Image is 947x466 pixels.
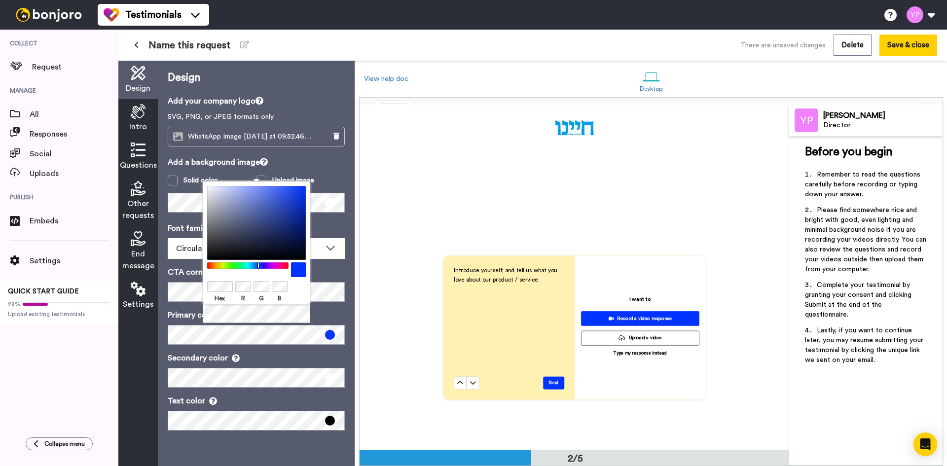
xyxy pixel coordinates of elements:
[581,311,699,326] button: Record a video response
[795,108,818,132] img: Profile Image
[254,294,269,303] label: G
[168,309,345,321] p: Primary color
[32,61,118,73] span: Request
[823,121,942,130] div: Director
[168,112,345,122] p: SVG, PNG, or JPEG formats only
[104,7,119,23] img: tm-color.svg
[30,128,118,140] span: Responses
[272,176,314,185] div: Upload image
[26,437,93,450] button: Collapse menu
[640,85,663,92] div: Desktop
[272,294,288,303] label: B
[805,146,892,158] span: Before you begin
[8,300,20,308] span: 28%
[12,8,86,22] img: bj-logo-header-white.svg
[44,440,85,448] span: Collapse menu
[176,245,205,252] span: Circular
[129,121,147,133] span: Intro
[805,207,928,273] span: Please find somewhere nice and bright with good, even lighting and minimal background noise if yo...
[122,198,154,221] span: Other requests
[168,222,345,234] p: Font family (Google fonts)
[740,40,826,50] div: There are unsaved changes
[148,38,230,52] span: Name this request
[125,8,182,22] span: Testimonials
[805,171,922,198] span: Remember to read the questions carefully before recording or typing down your answer.
[913,432,937,456] div: Open Intercom Messenger
[552,452,599,466] div: 2/5
[30,215,118,227] span: Embeds
[823,111,942,120] div: [PERSON_NAME]
[207,294,233,303] label: Hex
[235,294,251,303] label: R
[168,71,345,85] p: Design
[635,63,668,97] a: Desktop
[364,75,408,82] a: View help doc
[168,266,345,278] p: CTA corner roundness (px)
[30,168,118,179] span: Uploads
[8,310,110,318] span: Upload existing testimonials
[8,288,79,295] span: QUICK START GUIDE
[188,133,318,141] span: WhatsApp Image [DATE] at 09.52.46_2e75bd1d.jpg
[834,35,872,56] button: Delete
[183,176,218,185] div: Solid color
[168,95,345,107] p: Add your company logo
[126,82,150,94] span: Design
[122,248,154,272] span: End message
[805,282,913,318] span: Complete your testimonial by granting your consent and clicking Submit at the end of the question...
[879,35,937,56] button: Save & close
[629,295,651,303] p: I want to
[30,148,118,160] span: Social
[30,108,118,120] span: All
[453,267,558,282] span: Introduce yourself, and tell us what you love about our product / service.
[586,314,694,323] div: Record a video response
[168,352,345,364] p: Secondary color
[581,330,699,345] button: Upload a video
[168,156,345,168] p: Add a background image
[30,255,118,267] span: Settings
[123,298,153,310] span: Settings
[120,159,157,171] span: Questions
[805,327,925,363] span: Lastly, if you want to continue later, you may resume submitting your testimonial by clicking the...
[543,376,564,389] button: Next
[613,350,667,357] p: Type my response instead
[168,395,345,407] p: Text color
